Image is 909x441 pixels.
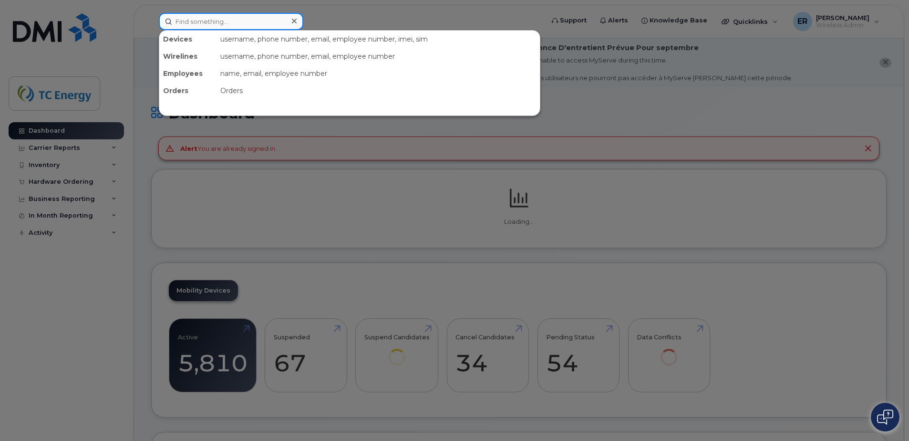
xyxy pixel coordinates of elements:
div: Orders [217,82,540,99]
img: Open chat [877,409,893,425]
div: username, phone number, email, employee number, imei, sim [217,31,540,48]
div: name, email, employee number [217,65,540,82]
div: Wirelines [159,48,217,65]
div: Employees [159,65,217,82]
div: Orders [159,82,217,99]
div: Devices [159,31,217,48]
div: username, phone number, email, employee number [217,48,540,65]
